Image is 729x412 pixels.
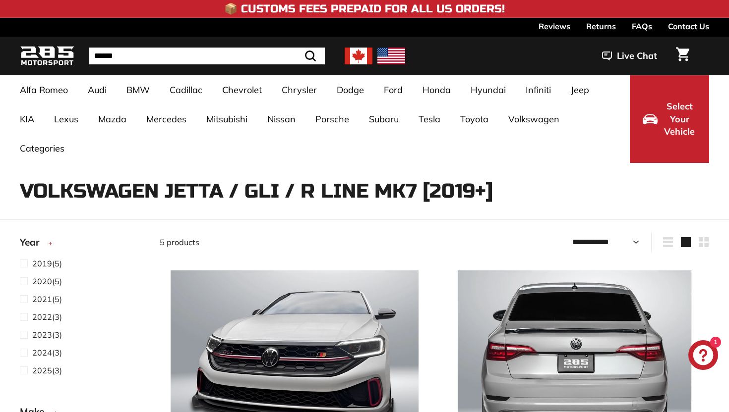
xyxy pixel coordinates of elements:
button: Select Your Vehicle [630,75,709,163]
span: 2023 [32,330,52,340]
a: Lexus [44,104,88,134]
a: Categories [10,134,74,163]
a: Ford [374,75,413,104]
a: Infiniti [516,75,561,104]
a: Volkswagen [498,104,569,134]
a: Subaru [359,104,409,134]
span: (5) [32,293,62,305]
button: Live Chat [589,44,670,68]
a: Jeep [561,75,599,104]
a: Alfa Romeo [10,75,78,104]
span: (5) [32,257,62,269]
a: Porsche [305,104,359,134]
a: Cart [670,39,695,73]
a: Nissan [257,104,305,134]
button: Year [20,232,144,257]
span: 2021 [32,294,52,304]
span: 2024 [32,348,52,358]
span: 2025 [32,365,52,375]
a: Reviews [539,18,570,35]
span: Year [20,235,47,250]
span: (3) [32,311,62,323]
a: Hyundai [461,75,516,104]
a: Mitsubishi [196,104,257,134]
a: Audi [78,75,117,104]
inbox-online-store-chat: Shopify online store chat [685,340,721,372]
a: Chrysler [272,75,327,104]
a: BMW [117,75,160,104]
h4: 📦 Customs Fees Prepaid for All US Orders! [224,3,505,15]
a: Contact Us [668,18,709,35]
div: 5 products [160,236,434,248]
a: Mazda [88,104,136,134]
a: Toyota [450,104,498,134]
span: (3) [32,347,62,359]
a: KIA [10,104,44,134]
span: 2022 [32,312,52,322]
span: 2019 [32,258,52,268]
a: Dodge [327,75,374,104]
span: (5) [32,275,62,287]
span: (3) [32,364,62,376]
h1: Volkswagen Jetta / GLI / R Line Mk7 [2019+] [20,180,709,202]
span: 2020 [32,276,52,286]
span: Select Your Vehicle [663,100,696,138]
a: Tesla [409,104,450,134]
a: Mercedes [136,104,196,134]
input: Search [89,48,325,64]
a: Cadillac [160,75,212,104]
a: FAQs [632,18,652,35]
a: Honda [413,75,461,104]
a: Chevrolet [212,75,272,104]
span: Live Chat [617,50,657,62]
img: Logo_285_Motorsport_areodynamics_components [20,45,74,68]
a: Returns [586,18,616,35]
span: (3) [32,329,62,341]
